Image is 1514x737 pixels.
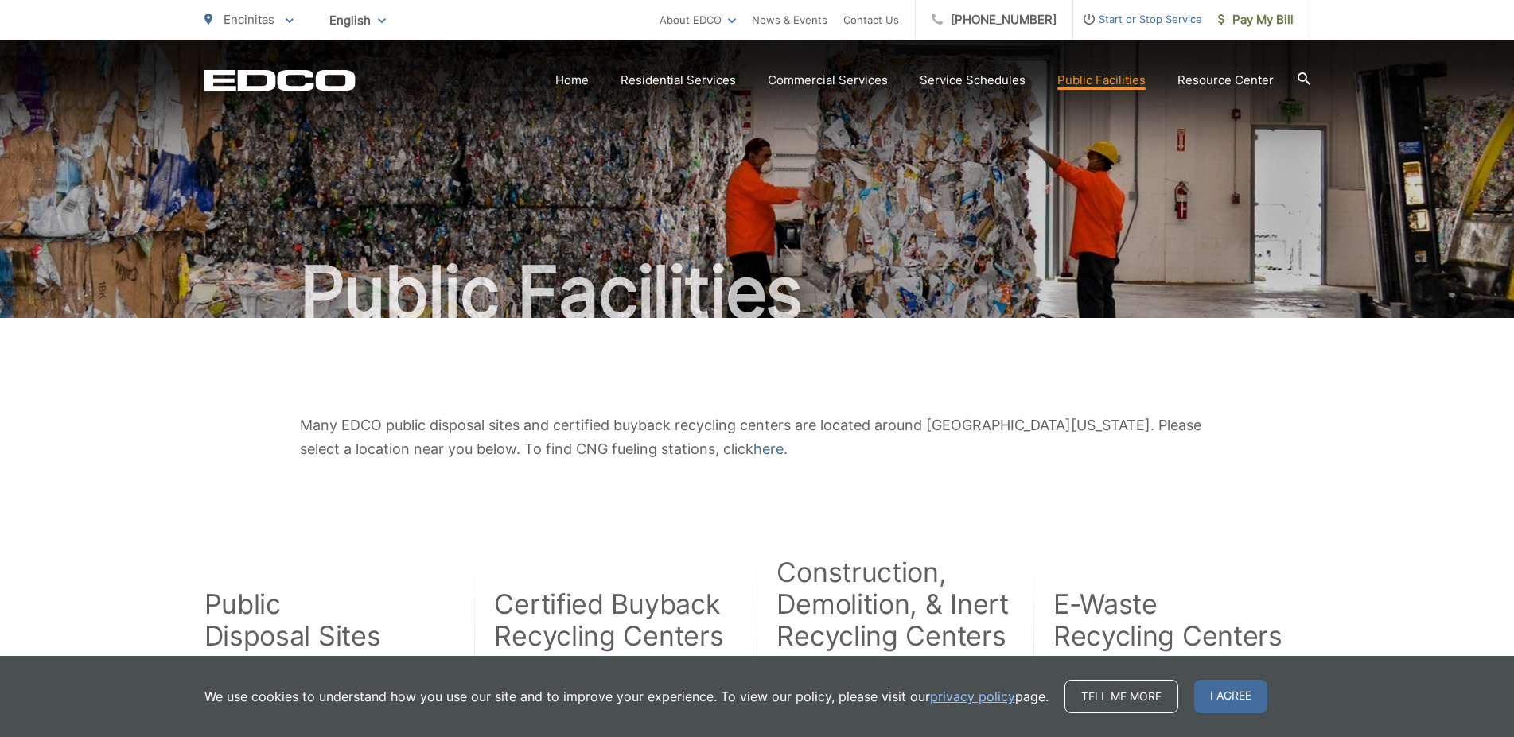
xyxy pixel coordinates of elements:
h2: Certified Buyback Recycling Centers [494,588,725,652]
a: EDCD logo. Return to the homepage. [204,69,356,91]
span: Pay My Bill [1218,10,1294,29]
a: Resource Center [1177,71,1274,90]
h2: Construction, Demolition, & Inert Recycling Centers [776,557,1013,652]
a: Tell me more [1064,680,1178,713]
a: privacy policy [930,687,1015,706]
h2: Public Disposal Sites [204,588,381,652]
a: Public Facilities [1057,71,1146,90]
a: About EDCO [660,10,736,29]
h1: Public Facilities [204,253,1310,332]
p: We use cookies to understand how you use our site and to improve your experience. To view our pol... [204,687,1049,706]
a: Residential Services [621,71,736,90]
a: Contact Us [843,10,899,29]
a: News & Events [752,10,827,29]
span: I agree [1194,680,1267,713]
span: Many EDCO public disposal sites and certified buyback recycling centers are located around [GEOGR... [300,417,1201,457]
span: Encinitas [224,12,274,27]
span: English [317,6,398,34]
a: Home [555,71,589,90]
h2: E-Waste Recycling Centers [1053,588,1282,652]
a: here [753,437,784,461]
a: Commercial Services [768,71,888,90]
a: Service Schedules [920,71,1026,90]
